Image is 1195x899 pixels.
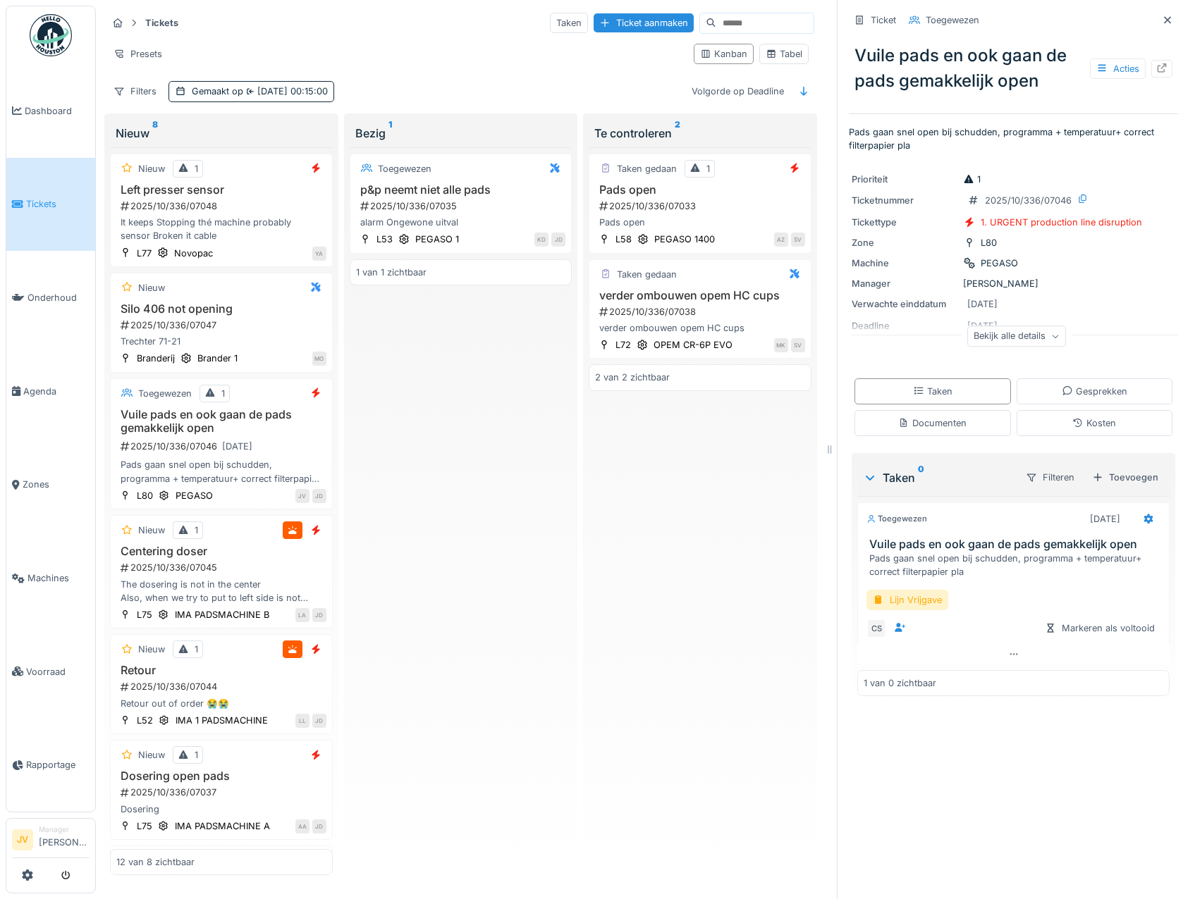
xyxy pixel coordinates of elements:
div: AZ [774,232,788,247]
div: Prioriteit [852,173,957,186]
div: 12 van 8 zichtbaar [116,855,195,869]
div: Branderij [137,352,175,365]
span: Onderhoud [27,291,90,304]
div: Toevoegen [1086,468,1164,487]
div: 1 [706,162,710,175]
div: Retour out of order 😭😭 [116,697,326,710]
div: Filteren [1019,467,1081,488]
div: AA [295,819,310,833]
div: Lijn Vrijgave [866,590,948,610]
div: LA [295,608,310,622]
div: IMA PADSMACHINE A [175,819,270,833]
p: Pads gaan snel open bij schudden, programma + temperatuur+ correct filterpapier pla [849,125,1178,152]
div: Toegewezen [926,13,979,27]
div: OPEM CR-6P EVO [654,338,733,352]
div: JV [295,489,310,503]
div: Nieuw [138,281,165,294]
span: Tickets [26,197,90,211]
span: Machines [27,571,90,585]
div: CS [866,619,886,638]
div: Machine [852,256,957,270]
div: JD [312,608,326,622]
div: Nieuw [138,748,165,762]
div: [PERSON_NAME] [852,277,1175,290]
span: Agenda [23,385,90,398]
div: 1. URGENT production line disruption [981,216,1142,229]
a: Voorraad [6,625,95,719]
div: Bezig [355,125,567,142]
div: The dosering is not in the center Also, when we try to put to left side is not possible, because ... [116,578,326,604]
div: 1 [195,643,198,656]
div: Tickettype [852,216,957,229]
div: JD [312,714,326,728]
div: Documenten [898,416,967,430]
a: JV Manager[PERSON_NAME] [12,824,90,858]
a: Zones [6,438,95,532]
div: Pads gaan snel open bij schudden, programma + temperatuur+ correct filterpapier pla [869,552,1163,578]
div: Manager [39,824,90,835]
div: Trechter 71-21 [116,335,326,348]
div: Brander 1 [197,352,238,365]
div: Gemaakt op [192,85,328,98]
a: Dashboard [6,64,95,158]
a: Machines [6,531,95,625]
div: Novopac [174,247,213,260]
div: Verwachte einddatum [852,297,957,311]
div: Dosering [116,802,326,816]
div: Tabel [766,47,802,61]
div: MO [312,352,326,366]
div: Taken [550,13,588,33]
div: 2025/10/336/07038 [598,305,805,318]
div: 2025/10/336/07047 [119,318,326,332]
img: Badge_color-CXgf-gQk.svg [30,14,72,56]
div: L53 [376,232,393,246]
div: It keeps Stopping thé machine probably sensor Broken it cable [116,216,326,242]
div: Ticket aanmaken [594,13,694,32]
span: Zones [23,478,90,491]
li: [PERSON_NAME] [39,824,90,855]
div: L80 [137,489,153,502]
h3: Left presser sensor [116,183,326,197]
div: Volgorde op Deadline [685,81,790,101]
div: L58 [615,232,632,246]
div: Nieuw [116,125,327,142]
div: 1 [221,387,225,400]
div: 2025/10/336/07035 [359,199,566,213]
div: Vuile pads en ook gaan de pads gemakkelijk open [849,37,1178,99]
div: LL [295,714,310,728]
span: Dashboard [25,104,90,118]
div: Gesprekken [1062,385,1127,398]
div: YA [312,247,326,261]
div: KD [534,232,549,247]
div: 2025/10/336/07046 [119,438,326,455]
div: [DATE] [967,297,998,311]
sup: 0 [918,469,924,486]
div: 2025/10/336/07048 [119,199,326,213]
div: PEGASO [981,256,1018,270]
div: 1 [195,523,198,537]
sup: 2 [675,125,680,142]
div: Ticketnummer [852,194,957,207]
div: Toegewezen [378,162,431,175]
div: L72 [615,338,631,352]
strong: Tickets [140,16,184,30]
span: Rapportage [26,758,90,771]
div: Acties [1090,58,1146,79]
h3: verder ombouwen opem HC cups [595,289,805,302]
div: L75 [137,608,152,621]
div: PEGASO 1 [415,232,459,246]
div: JD [312,819,326,833]
div: 2025/10/336/07044 [119,680,326,693]
div: 1 van 0 zichtbaar [864,676,936,690]
div: IMA PADSMACHINE B [175,608,269,621]
div: Te controleren [594,125,806,142]
sup: 1 [388,125,392,142]
div: Manager [852,277,957,290]
a: Rapportage [6,719,95,812]
div: Taken gedaan [617,162,677,175]
div: Kosten [1072,416,1116,430]
div: 1 [195,748,198,762]
div: verder ombouwen opem HC cups [595,321,805,335]
div: 1 van 1 zichtbaar [356,266,427,279]
div: Pads open [595,216,805,229]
